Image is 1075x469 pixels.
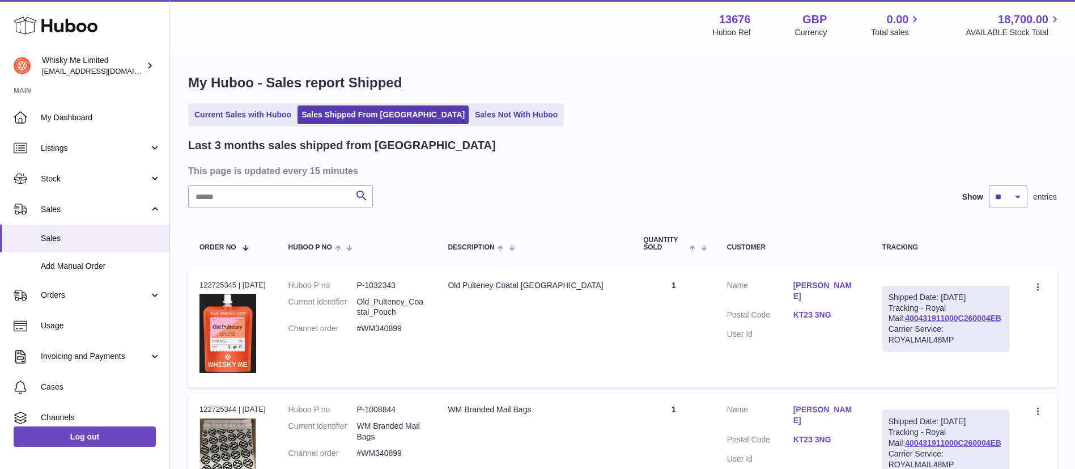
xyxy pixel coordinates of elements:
a: [PERSON_NAME] [793,404,860,426]
dt: User Id [727,454,793,464]
span: Huboo P no [288,244,332,251]
dd: P-1008844 [357,404,426,415]
div: Shipped Date: [DATE] [889,416,1003,427]
span: Add Manual Order [41,261,161,272]
a: 0.00 Total sales [871,12,921,38]
div: Carrier Service: ROYALMAIL48MP [889,324,1003,345]
div: WM Branded Mail Bags [448,404,621,415]
div: Tracking [882,244,1009,251]
div: Huboo Ref [713,27,751,38]
h3: This page is updated every 15 minutes [188,164,1054,177]
div: Shipped Date: [DATE] [889,292,1003,303]
dt: Name [727,280,793,305]
span: Stock [41,174,149,184]
dt: Channel order [288,323,357,334]
dt: Postal Code [727,434,793,448]
span: entries [1033,192,1057,202]
div: 122725345 | [DATE] [199,280,266,290]
span: 0.00 [887,12,909,27]
img: 1739541345.jpg [199,294,256,373]
td: 1 [632,269,716,388]
a: 400431911000C260004EB [905,438,1001,447]
dt: Postal Code [727,310,793,323]
span: Total sales [871,27,921,38]
dt: Huboo P no [288,404,357,415]
dd: Old_Pulteney_Coastal_Pouch [357,297,426,318]
div: Whisky Me Limited [42,55,144,77]
a: Current Sales with Huboo [190,105,295,124]
span: Quantity Sold [643,236,686,251]
dt: Current identifier [288,421,357,442]
img: internalAdmin-13676@internal.huboo.com [14,57,31,74]
dd: #WM340899 [357,448,426,459]
label: Show [962,192,983,202]
div: Customer [727,244,860,251]
dt: User Id [727,329,793,340]
dt: Huboo P no [288,280,357,291]
dt: Name [727,404,793,429]
dd: #WM340899 [357,323,426,334]
a: Log out [14,426,156,447]
a: 400431911000C260004EB [905,314,1001,323]
span: Sales [41,204,149,215]
dd: P-1032343 [357,280,426,291]
dt: Channel order [288,448,357,459]
dd: WM Branded Mail Bags [357,421,426,442]
span: [EMAIL_ADDRESS][DOMAIN_NAME] [42,66,167,75]
span: Listings [41,143,149,154]
a: KT23 3NG [793,434,860,445]
span: Usage [41,320,161,331]
a: 18,700.00 AVAILABLE Stock Total [966,12,1061,38]
span: Orders [41,290,149,301]
a: Sales Not With Huboo [471,105,562,124]
strong: 13676 [719,12,751,27]
strong: GBP [802,12,827,27]
span: Cases [41,382,161,392]
span: Description [448,244,494,251]
h1: My Huboo - Sales report Shipped [188,74,1057,92]
div: Old Pulteney Coatal [GEOGRAPHIC_DATA] [448,280,621,291]
div: Currency [795,27,827,38]
div: Tracking - Royal Mail: [882,286,1009,352]
span: Invoicing and Payments [41,351,149,362]
h2: Last 3 months sales shipped from [GEOGRAPHIC_DATA] [188,138,496,153]
a: KT23 3NG [793,310,860,320]
span: Sales [41,233,161,244]
a: Sales Shipped From [GEOGRAPHIC_DATA] [298,105,469,124]
div: 122725344 | [DATE] [199,404,266,415]
span: Order No [199,244,236,251]
dt: Current identifier [288,297,357,318]
a: [PERSON_NAME] [793,280,860,302]
span: Channels [41,412,161,423]
span: 18,700.00 [998,12,1048,27]
span: AVAILABLE Stock Total [966,27,1061,38]
span: My Dashboard [41,112,161,123]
